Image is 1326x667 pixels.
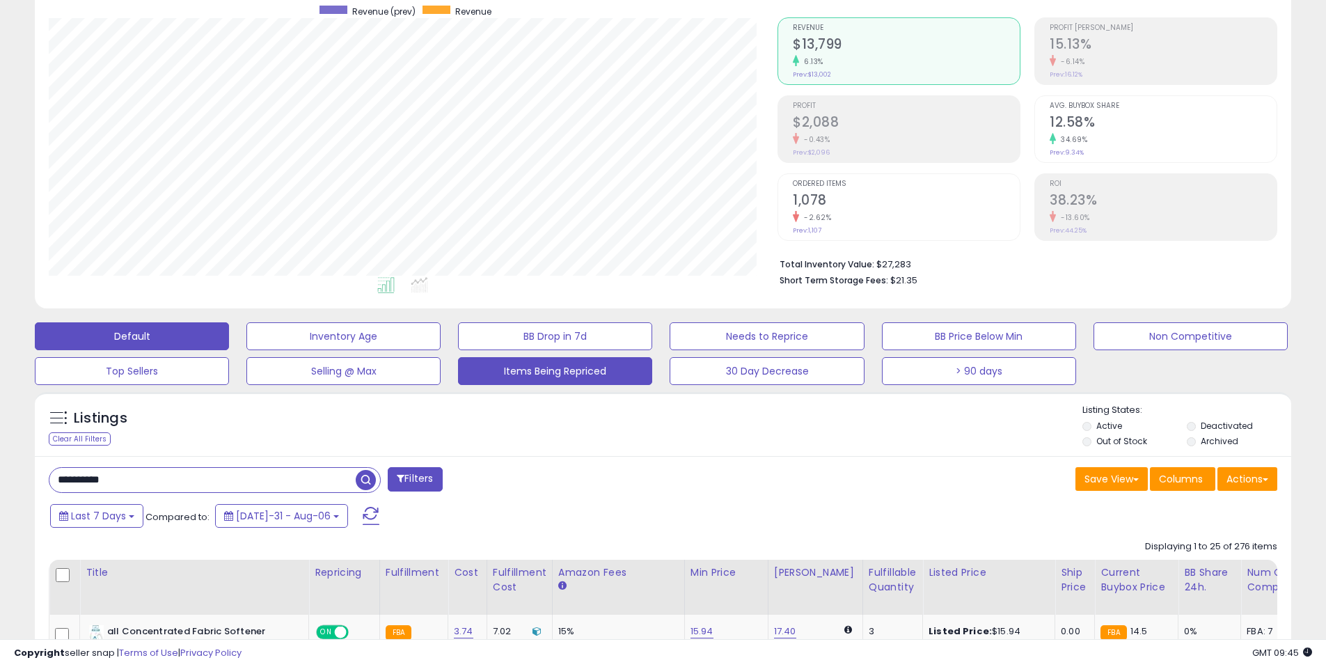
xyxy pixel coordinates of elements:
h5: Listings [74,409,127,428]
span: Columns [1159,472,1203,486]
div: Displaying 1 to 25 of 276 items [1145,540,1277,554]
small: -13.60% [1056,212,1090,223]
div: $15.94 [929,625,1044,638]
a: 3.74 [454,625,473,638]
button: 30 Day Decrease [670,357,864,385]
h2: 1,078 [793,192,1020,211]
div: [PERSON_NAME] [774,565,857,580]
div: Fulfillment [386,565,442,580]
span: Profit [793,102,1020,110]
b: Short Term Storage Fees: [780,274,888,286]
img: 41dc9XoZGdL._SL40_.jpg [89,625,104,653]
small: Prev: 16.12% [1050,70,1082,79]
button: Non Competitive [1094,322,1288,350]
small: Prev: $13,002 [793,70,831,79]
h2: 15.13% [1050,36,1277,55]
span: $21.35 [890,274,917,287]
div: 3 [869,625,912,638]
div: Title [86,565,303,580]
a: 17.40 [774,625,796,638]
small: Amazon Fees. [558,580,567,593]
small: -2.62% [799,212,831,223]
small: FBA [386,625,411,641]
div: Repricing [315,565,374,580]
label: Active [1096,420,1122,432]
small: 6.13% [799,56,823,67]
div: Current Buybox Price [1100,565,1172,595]
div: Num of Comp. [1247,565,1297,595]
small: Prev: 9.34% [1050,148,1084,157]
b: Total Inventory Value: [780,258,874,270]
div: Ship Price [1061,565,1089,595]
p: Listing States: [1082,404,1291,417]
small: -0.43% [799,134,830,145]
div: 0.00 [1061,625,1084,638]
small: -6.14% [1056,56,1084,67]
div: Listed Price [929,565,1049,580]
label: Archived [1201,435,1238,447]
button: Default [35,322,229,350]
button: BB Drop in 7d [458,322,652,350]
span: 2025-08-14 09:45 GMT [1252,646,1312,659]
span: Revenue (prev) [352,6,416,17]
strong: Copyright [14,646,65,659]
span: Compared to: [145,510,210,524]
h2: 38.23% [1050,192,1277,211]
small: Prev: 1,107 [793,226,821,235]
b: Listed Price: [929,625,992,638]
div: seller snap | | [14,647,242,660]
small: Prev: 44.25% [1050,226,1087,235]
li: $27,283 [780,255,1267,272]
div: Amazon Fees [558,565,679,580]
a: Privacy Policy [180,646,242,659]
span: Profit [PERSON_NAME] [1050,24,1277,32]
span: ROI [1050,180,1277,188]
button: BB Price Below Min [882,322,1076,350]
div: BB Share 24h. [1184,565,1235,595]
button: > 90 days [882,357,1076,385]
h2: $2,088 [793,114,1020,133]
span: Revenue [455,6,491,17]
a: 15.94 [690,625,713,638]
div: Clear All Filters [49,432,111,446]
div: 0% [1184,625,1230,638]
div: Fulfillable Quantity [869,565,917,595]
button: Save View [1075,467,1148,491]
span: 14.5 [1130,625,1148,638]
div: 15% [558,625,674,638]
div: 7.02 [493,625,542,638]
label: Out of Stock [1096,435,1147,447]
div: FBA: 7 [1247,625,1293,638]
small: Prev: $2,096 [793,148,830,157]
div: Cost [454,565,481,580]
span: Revenue [793,24,1020,32]
button: Filters [388,467,442,492]
button: Items Being Repriced [458,357,652,385]
h2: 12.58% [1050,114,1277,133]
button: Inventory Age [246,322,441,350]
button: Selling @ Max [246,357,441,385]
div: Fulfillment Cost [493,565,546,595]
button: Columns [1150,467,1215,491]
button: Last 7 Days [50,504,143,528]
small: 34.69% [1056,134,1087,145]
span: Ordered Items [793,180,1020,188]
button: Top Sellers [35,357,229,385]
h2: $13,799 [793,36,1020,55]
button: Needs to Reprice [670,322,864,350]
button: [DATE]-31 - Aug-06 [215,504,348,528]
small: FBA [1100,625,1126,641]
button: Actions [1217,467,1277,491]
span: Last 7 Days [71,509,126,523]
span: [DATE]-31 - Aug-06 [236,509,331,523]
label: Deactivated [1201,420,1253,432]
span: Avg. Buybox Share [1050,102,1277,110]
a: Terms of Use [119,646,178,659]
div: Min Price [690,565,762,580]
